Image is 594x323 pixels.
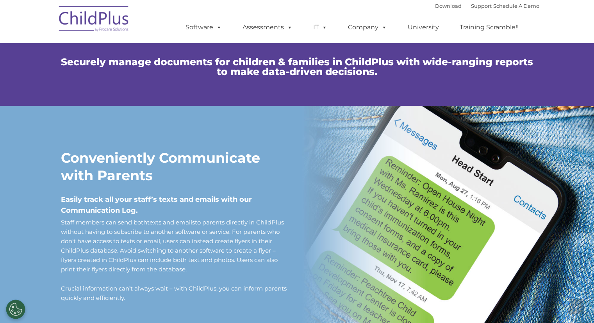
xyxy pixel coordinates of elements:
span: Staff members can send both to parents directly in ChildPlus without having to subscribe to anoth... [61,219,284,273]
a: Training Scramble!! [452,20,526,35]
a: University [400,20,447,35]
a: Schedule A Demo [493,3,539,9]
strong: Conveniently Communicate with Parents [61,149,260,184]
a: texts and emails [147,219,195,226]
font: | [435,3,539,9]
span: Securely manage documents for children & families in ChildPlus with wide-ranging reports to make ... [61,56,533,77]
a: Support [471,3,492,9]
a: Company [340,20,395,35]
span: Crucial information can’t always wait – with ChildPlus, you can inform parents quickly and effici... [61,285,287,301]
a: Assessments [235,20,300,35]
a: Software [178,20,230,35]
button: Cookies Settings [6,300,25,319]
a: IT [305,20,335,35]
span: Easily track all your staff’s texts and emails with our Communication Log. [61,195,252,215]
a: Download [435,3,462,9]
img: ChildPlus by Procare Solutions [55,0,133,39]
